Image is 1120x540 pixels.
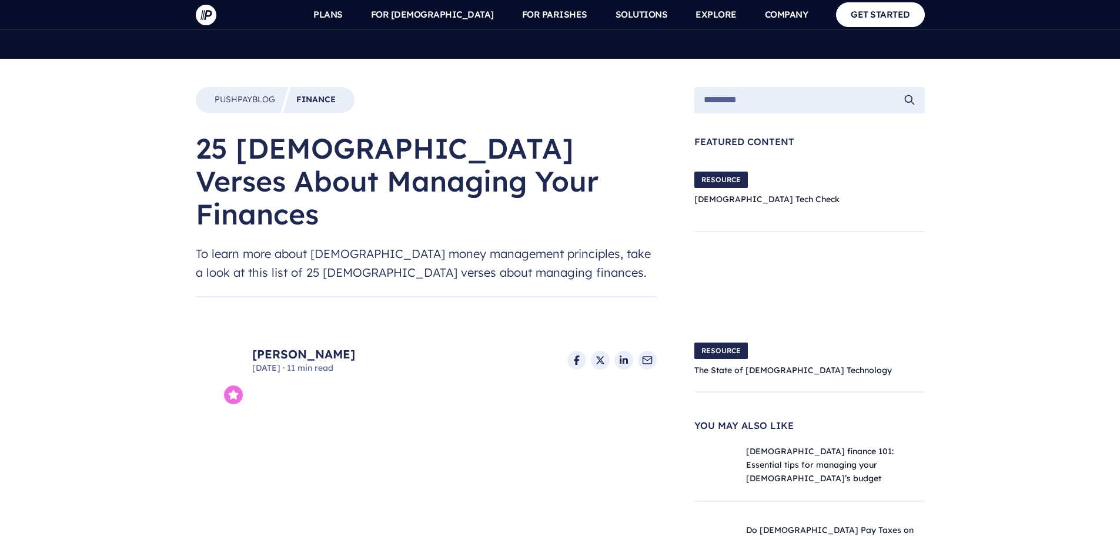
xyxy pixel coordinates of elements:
a: GET STARTED [836,2,925,26]
span: You May Also Like [694,421,925,430]
span: RESOURCE [694,172,748,188]
a: Share on Facebook [567,351,586,370]
a: [PERSON_NAME] [252,346,355,363]
span: [DATE] 11 min read [252,363,355,374]
span: To learn more about [DEMOGRAPHIC_DATA] money management principles, take a look at this list of 2... [196,244,657,282]
a: Finance [296,94,336,106]
span: Pushpay [215,94,252,105]
img: Alexa Franck [196,316,238,404]
img: woman on laptop [694,444,737,487]
a: The State of [DEMOGRAPHIC_DATA] Technology [694,365,892,375]
span: RESOURCE [694,343,748,359]
a: Share on LinkedIn [614,351,633,370]
a: Share via Email [638,351,657,370]
h1: 25 [DEMOGRAPHIC_DATA] Verses About Managing Your Finances [196,132,657,230]
img: Church Tech Check Blog Hero Image [868,160,925,217]
a: Share on X [591,351,610,370]
span: Featured Content [694,137,925,146]
a: PushpayBlog [215,94,275,106]
a: [DEMOGRAPHIC_DATA] finance 101: Essential tips for managing your [DEMOGRAPHIC_DATA]’s budget [746,446,894,484]
span: · [283,363,285,373]
a: [DEMOGRAPHIC_DATA] Tech Check [694,194,840,204]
